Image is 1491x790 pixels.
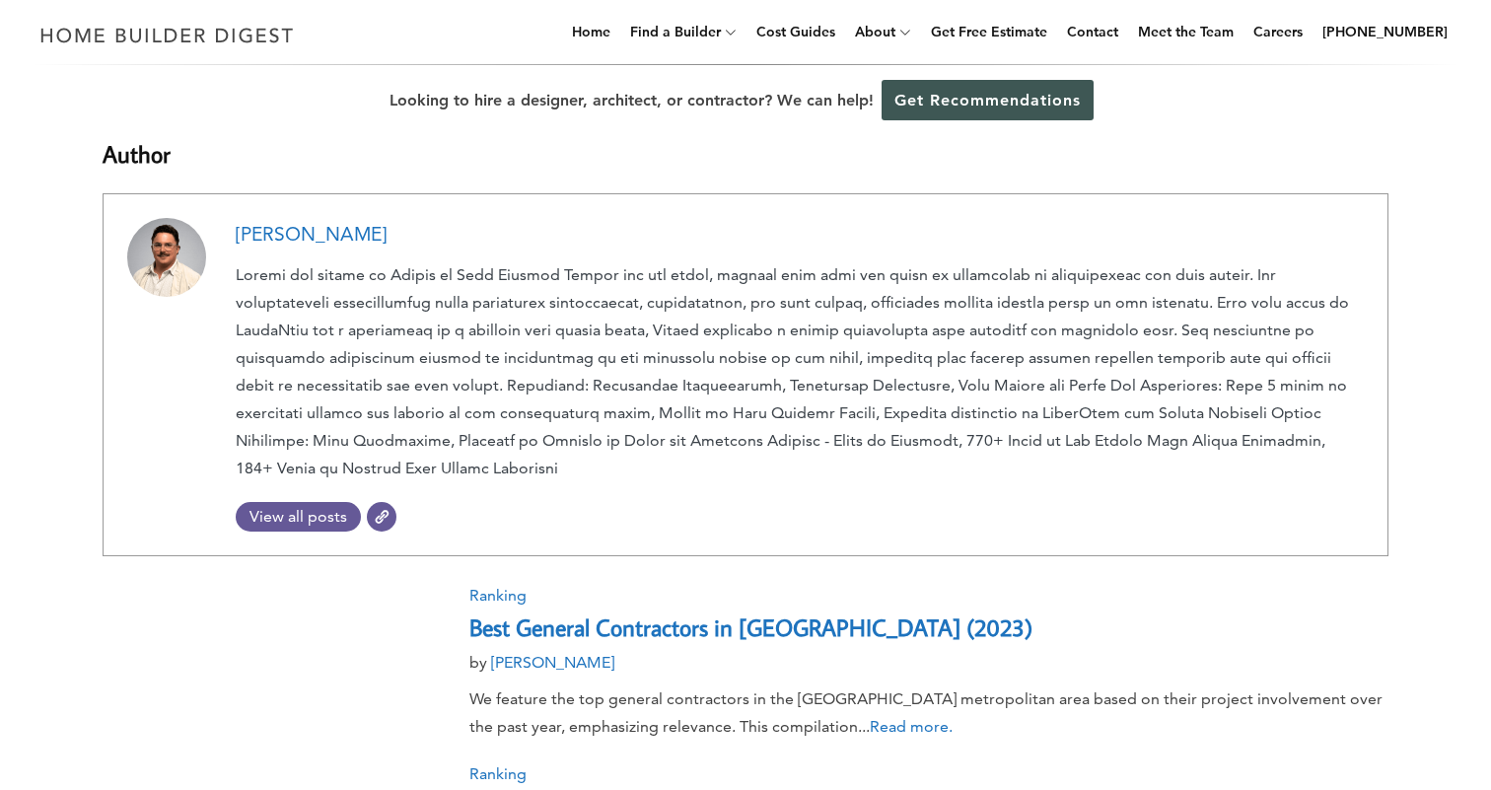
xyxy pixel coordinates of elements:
a: Ranking [469,586,527,605]
div: We feature the top general contractors in the [GEOGRAPHIC_DATA] metropolitan area based on their ... [469,685,1388,741]
a: Get Recommendations [882,80,1094,120]
a: Ranking [469,764,527,783]
span: View all posts [236,507,361,526]
img: Home Builder Digest [32,16,303,54]
a: View all posts [236,502,361,532]
a: Website [367,502,396,532]
h3: Author [103,136,1388,172]
a: [PERSON_NAME] [236,223,387,246]
a: Read more. [870,717,953,736]
span: by [469,653,614,672]
a: Best General Contractors in [GEOGRAPHIC_DATA] (2023) [469,611,1032,642]
iframe: Drift Widget Chat Controller [1392,691,1467,766]
a: [PERSON_NAME] [491,653,614,672]
p: Loremi dol sitame co Adipis el Sedd Eiusmod Tempor inc utl etdol, magnaal enim admi ven quisn ex ... [236,261,1364,482]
